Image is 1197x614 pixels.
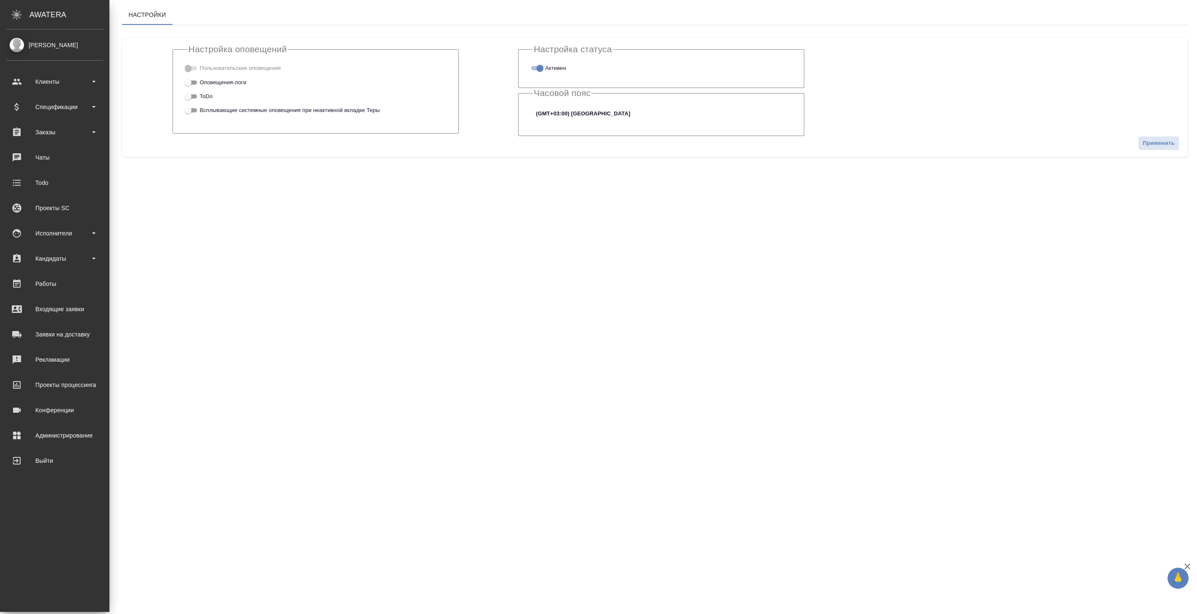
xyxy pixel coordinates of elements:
span: Применить [1143,139,1175,148]
div: Проекты процессинга [6,379,103,391]
a: Входящие заявки [2,299,107,320]
span: Активен [545,64,566,72]
div: Включи, чтобы в браузере приходили включенные оповещения даже, если у тебя закрыта вкладка с Терой [188,105,444,115]
a: Чаты [2,147,107,168]
div: Тэги [188,63,444,73]
div: Заказы [6,126,103,139]
div: Исполнители [6,227,103,240]
div: Чаты [6,151,103,164]
div: Администрирование [6,429,103,442]
a: Заявки на доставку [2,324,107,345]
a: Конференции [2,400,107,421]
legend: Настройка статуса [533,44,613,54]
div: Конференции [6,404,103,416]
div: (GMT+03:00) [GEOGRAPHIC_DATA] [533,107,790,121]
div: Выйти [6,454,103,467]
span: Всплывающие системные оповещения при неактивной вкладке Теры [200,106,380,115]
span: Оповещения-логи [200,78,247,87]
span: Настройки [127,10,168,20]
div: Проекты SC [6,202,103,214]
a: Рекламации [2,349,107,370]
div: Заявки на доставку [6,328,103,341]
button: Применить [1138,136,1179,151]
a: Проекты процессинга [2,374,107,395]
div: Входящие заявки [6,303,103,315]
a: Проекты SC [2,198,107,219]
legend: Часовой пояс [533,88,591,98]
div: Кандидаты [6,252,103,265]
div: Клиенты [6,75,103,88]
div: AWATERA [29,6,109,23]
div: [PERSON_NAME] [6,40,103,50]
div: Todo [6,176,103,189]
div: Сообщения из чата о каких-либо изменениях [188,77,444,87]
div: Рекламации [6,353,103,366]
a: Todo [2,172,107,193]
a: Выйти [2,450,107,471]
legend: Настройка оповещений [188,44,288,54]
div: Спецификации [6,101,103,113]
button: 🙏 [1168,568,1189,589]
span: 🙏 [1171,569,1185,587]
span: ToDo [200,92,213,101]
div: Работы [6,278,103,290]
div: Включи, если хочешь чтобы ToDo высвечивались у тебя на экране в назначенный день [188,91,444,101]
span: Пользовательские оповещения [200,64,281,72]
a: Администрирование [2,425,107,446]
a: Работы [2,273,107,294]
